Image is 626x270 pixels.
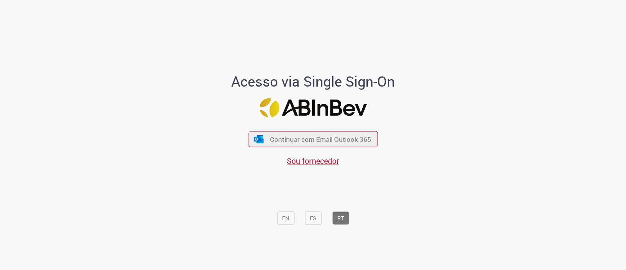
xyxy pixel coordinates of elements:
button: ES [305,211,322,225]
button: EN [277,211,294,225]
button: PT [332,211,349,225]
button: ícone Azure/Microsoft 360 Continuar com Email Outlook 365 [248,131,378,147]
h1: Acesso via Single Sign-On [205,73,422,89]
a: Sou fornecedor [287,156,339,166]
img: ícone Azure/Microsoft 360 [254,135,264,143]
span: Continuar com Email Outlook 365 [270,135,371,144]
img: Logo ABInBev [259,98,367,118]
